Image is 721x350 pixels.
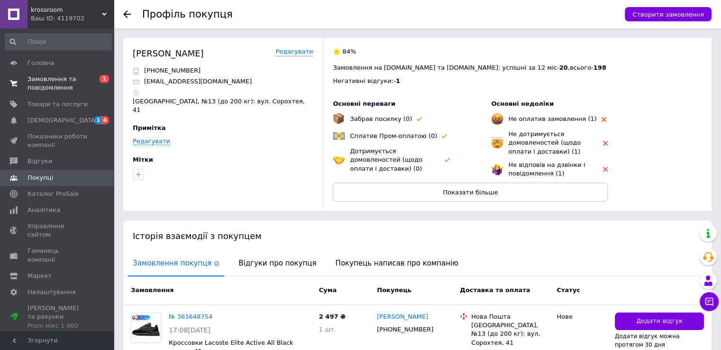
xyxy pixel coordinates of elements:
[377,313,428,322] a: [PERSON_NAME]
[471,313,549,321] div: Нова Пошта
[375,323,435,336] div: [PHONE_NUMBER]
[27,75,88,92] span: Замовлення та повідомлення
[471,321,549,347] div: [GEOGRAPHIC_DATA], №13 (до 200 кг): вул. Сорохтея, 41
[632,11,704,18] span: Створити замовлення
[169,326,210,334] span: 17:08[DATE]
[27,206,60,214] span: Аналітика
[445,158,450,162] img: rating-tag-type
[319,326,336,333] span: 1 шт.
[342,48,356,55] span: 84%
[333,64,606,71] span: Замовлення на [DOMAIN_NAME] та [DOMAIN_NAME]: успішні за 12 міс - , всього -
[417,117,422,121] img: rating-tag-type
[144,66,201,75] p: [PHONE_NUMBER]
[27,59,54,67] span: Головна
[350,115,412,122] span: Забрав посилку (0)
[144,77,252,86] p: [EMAIL_ADDRESS][DOMAIN_NAME]
[593,64,606,71] span: 198
[27,174,53,182] span: Покупці
[319,313,346,320] span: 2 497 ₴
[615,313,704,330] button: Додати відгук
[491,113,503,125] img: emoji
[491,100,554,107] span: Основні недоліки
[123,10,131,18] div: Повернутися назад
[142,9,233,20] h1: Профіль покупця
[27,247,88,264] span: Гаманець компанії
[557,313,607,321] div: Нове
[333,77,396,84] span: Негативні відгуки: -
[27,304,88,330] span: [PERSON_NAME] та рахунки
[350,132,437,139] span: Сплатив Пром-оплатою (0)
[333,183,608,202] button: Показати більше
[333,130,345,142] img: emoji
[331,251,463,276] span: Покупець написав про компанію
[460,286,530,294] span: Доставка та оплата
[319,286,337,294] span: Cума
[275,47,313,56] a: Редагувати
[333,113,344,124] img: emoji
[27,288,76,296] span: Налаштування
[133,138,170,145] a: Редагувати
[625,7,712,21] button: Створити замовлення
[559,64,567,71] span: 20
[101,116,109,124] span: 4
[508,130,581,155] span: Не дотримується домовленостей (щодо оплати і доставки) (1)
[131,286,173,294] span: Замовлення
[31,14,114,23] div: Ваш ID: 4119702
[508,115,596,122] span: Не оплатив замовлення (1)
[131,313,161,343] a: Фото товару
[615,333,680,348] span: Додати відгук можна протягом 30 дня
[27,272,52,280] span: Маркет
[133,156,153,163] span: Мітки
[333,154,345,166] img: emoji
[636,317,683,326] span: Додати відгук
[333,100,395,107] span: Основні переваги
[31,6,102,14] span: krossroom
[128,251,224,276] span: Замовлення покупця
[133,97,313,114] p: [GEOGRAPHIC_DATA], №13 (до 200 кг): вул. Сорохтея, 41
[169,313,212,320] a: № 361648754
[27,322,88,330] div: Prom мікс 1 000
[100,75,109,83] span: 1
[133,231,262,241] span: Історія взаємодії з покупцем
[27,100,88,109] span: Товари та послуги
[396,77,400,84] span: 1
[133,47,204,59] div: [PERSON_NAME]
[442,134,447,138] img: rating-tag-type
[27,222,88,239] span: Управління сайтом
[491,137,503,149] img: emoji
[133,124,166,131] span: Примітка
[700,292,719,311] button: Чат з покупцем
[602,117,606,122] img: rating-tag-type
[27,157,52,166] span: Відгуки
[377,286,411,294] span: Покупець
[350,147,422,172] span: Дотримується домовленостей (щодо оплати і доставки) (0)
[94,116,102,124] span: 1
[27,116,98,125] span: [DEMOGRAPHIC_DATA]
[557,286,580,294] span: Статус
[131,313,161,342] img: Фото товару
[27,132,88,149] span: Показники роботи компанії
[234,251,321,276] span: Відгуки про покупця
[491,163,503,175] img: emoji
[27,190,79,198] span: Каталог ProSale
[603,167,608,172] img: rating-tag-type
[443,189,498,196] span: Показати більше
[5,33,112,50] input: Пошук
[603,141,608,146] img: rating-tag-type
[508,161,585,177] span: Не відповів на дзвінки і повідомлення (1)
